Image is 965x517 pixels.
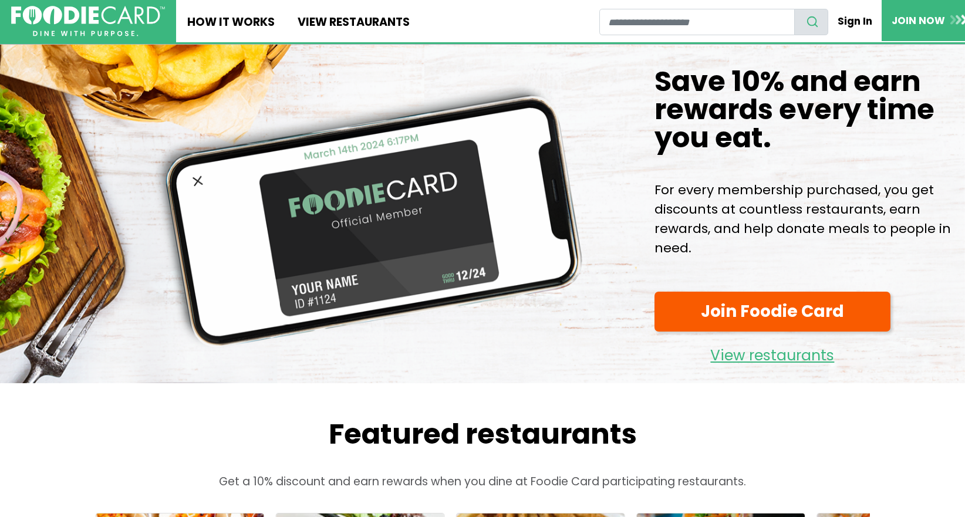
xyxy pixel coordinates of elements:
[599,9,795,35] input: restaurant search
[72,474,893,491] p: Get a 10% discount and earn rewards when you dine at Foodie Card participating restaurants.
[72,417,893,451] h2: Featured restaurants
[11,6,165,37] img: FoodieCard; Eat, Drink, Save, Donate
[794,9,828,35] button: search
[654,292,890,332] a: Join Foodie Card
[828,8,882,34] a: Sign In
[654,337,890,367] a: View restaurants
[654,67,952,152] h1: Save 10% and earn rewards every time you eat.
[654,180,952,258] p: For every membership purchased, you get discounts at countless restaurants, earn rewards, and hel...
